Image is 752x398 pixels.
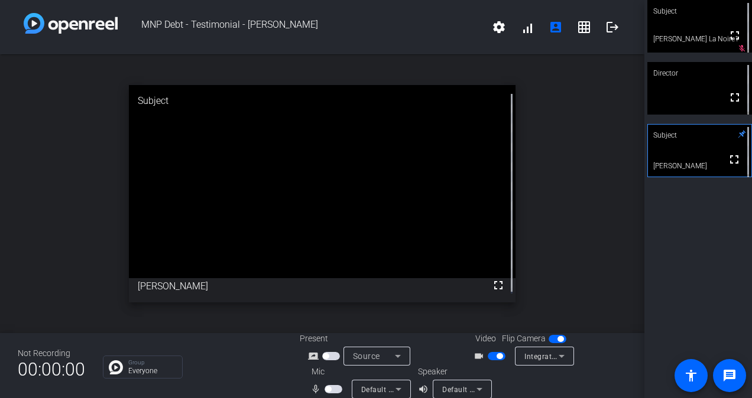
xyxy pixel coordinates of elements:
mat-icon: videocam_outline [474,349,488,363]
mat-icon: logout [605,20,620,34]
div: Mic [300,366,418,378]
button: signal_cellular_alt [513,13,542,41]
span: Default - Headset Earphone (Jabra EVOLVE 20 MS) (0b0e:0300) [442,384,663,394]
img: Chat Icon [109,360,123,374]
span: Video [475,332,496,345]
div: Subject [129,85,516,117]
div: Speaker [418,366,489,378]
span: Integrated Camera (04f2:b761) [524,351,633,361]
mat-icon: fullscreen [728,90,742,105]
img: white-gradient.svg [24,13,118,34]
span: Source [353,351,380,361]
p: Everyone [128,367,176,374]
p: Group [128,360,176,366]
span: Flip Camera [502,332,546,345]
div: Director [647,62,752,84]
span: MNP Debt - Testimonial - [PERSON_NAME] [118,13,485,41]
mat-icon: fullscreen [491,278,505,292]
mat-icon: fullscreen [728,28,742,43]
mat-icon: accessibility [684,368,698,383]
div: Present [300,332,418,345]
div: Subject [647,124,752,146]
span: Default - Headset Microphone (Jabra EVOLVE 20 MS) (0b0e:0300) [361,384,589,394]
mat-icon: message [722,368,737,383]
mat-icon: volume_up [418,382,432,396]
span: 00:00:00 [18,355,85,384]
mat-icon: screen_share_outline [308,349,322,363]
mat-icon: fullscreen [727,152,741,167]
mat-icon: account_box [549,20,563,34]
div: Not Recording [18,347,85,360]
mat-icon: settings [492,20,506,34]
mat-icon: grid_on [577,20,591,34]
mat-icon: mic_none [310,382,325,396]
